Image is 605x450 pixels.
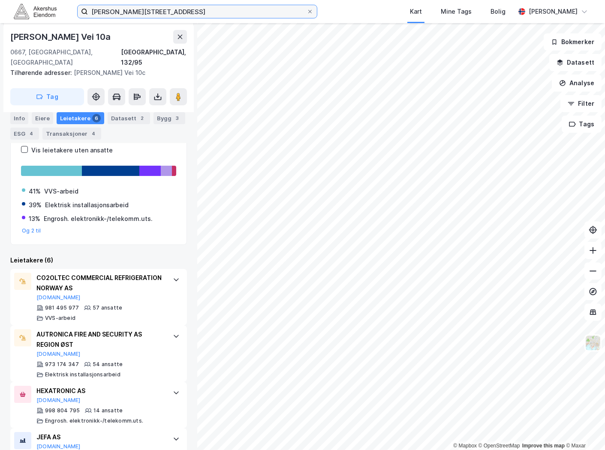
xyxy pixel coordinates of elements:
button: Tags [562,116,602,133]
div: 4 [27,129,36,138]
button: Filter [560,95,602,112]
button: Bokmerker [544,33,602,51]
button: [DOMAIN_NAME] [36,397,81,404]
div: 3 [173,114,182,122]
div: Engrosh. elektronikk-/telekomm.uts. [44,214,153,224]
button: Datasett [549,54,602,71]
div: 973 174 347 [45,361,79,368]
div: Kart [410,6,422,17]
div: 2 [138,114,147,122]
div: 54 ansatte [93,361,123,368]
div: JEFA AS [36,432,164,442]
div: Engrosh. elektronikk-/telekomm.uts. [45,417,143,424]
div: Elektrisk installasjonsarbeid [45,200,129,210]
div: 14 ansatte [93,407,123,414]
input: Søk på adresse, matrikkel, gårdeiere, leietakere eller personer [88,5,307,18]
div: [GEOGRAPHIC_DATA], 132/95 [121,47,187,68]
div: 6 [92,114,101,122]
div: [PERSON_NAME] Vei 10c [10,68,180,78]
div: VVS-arbeid [45,315,75,322]
button: Tag [10,88,84,105]
button: [DOMAIN_NAME] [36,294,81,301]
button: [DOMAIN_NAME] [36,351,81,358]
div: ESG [10,128,39,140]
div: AUTRONICA FIRE AND SECURITY AS REGION ØST [36,329,164,350]
div: CO2OLTEC COMMERCIAL REFRIGERATION NORWAY AS [36,273,164,293]
a: Improve this map [522,443,565,449]
iframe: Chat Widget [562,409,605,450]
div: 13% [29,214,40,224]
div: 57 ansatte [93,304,122,311]
div: Elektrisk installasjonsarbeid [45,371,120,378]
div: Datasett [108,112,150,124]
div: Bygg [154,112,185,124]
div: 4 [89,129,98,138]
div: Mine Tags [441,6,472,17]
div: VVS-arbeid [44,186,78,197]
div: Bolig [491,6,506,17]
div: [PERSON_NAME] [529,6,578,17]
div: Kontrollprogram for chat [562,409,605,450]
div: Info [10,112,28,124]
div: Vis leietakere uten ansatte [31,145,113,155]
button: Analyse [552,75,602,92]
div: 981 495 977 [45,304,79,311]
div: Transaksjoner [42,128,101,140]
div: 998 804 795 [45,407,80,414]
div: [PERSON_NAME] Vei 10a [10,30,112,44]
div: Eiere [32,112,53,124]
button: [DOMAIN_NAME] [36,443,81,450]
button: Og 2 til [22,227,41,234]
div: 0667, [GEOGRAPHIC_DATA], [GEOGRAPHIC_DATA] [10,47,121,68]
img: akershus-eiendom-logo.9091f326c980b4bce74ccdd9f866810c.svg [14,4,57,19]
div: 39% [29,200,42,210]
div: HEXATRONIC AS [36,386,164,396]
a: OpenStreetMap [479,443,520,449]
a: Mapbox [453,443,477,449]
div: Leietakere (6) [10,255,187,265]
div: 41% [29,186,41,197]
img: Z [585,335,601,351]
span: Tilhørende adresser: [10,69,74,76]
div: Leietakere [57,112,104,124]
